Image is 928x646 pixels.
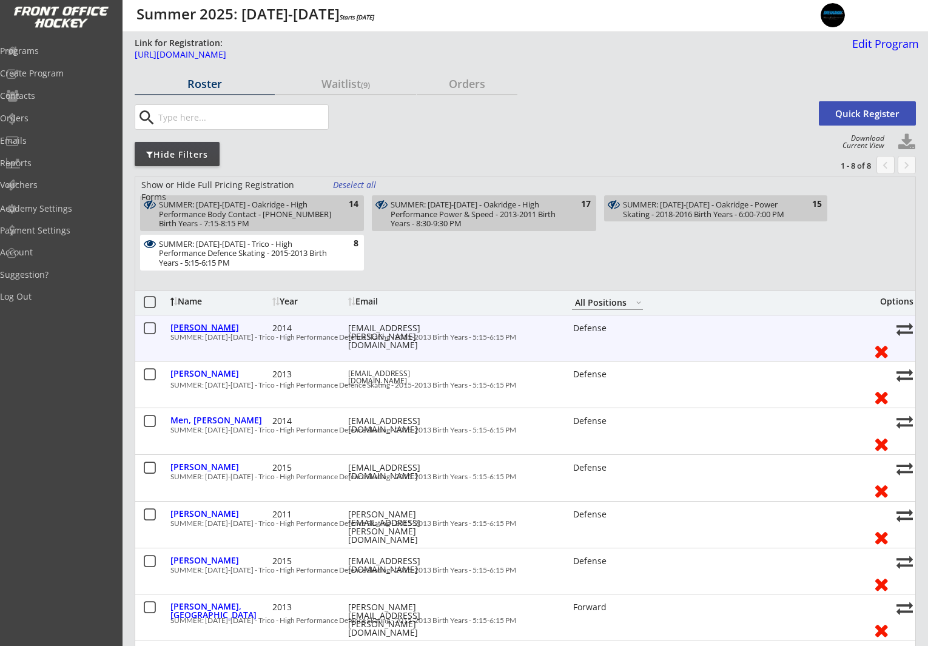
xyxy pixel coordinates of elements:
[573,463,644,472] div: Defense
[798,198,822,210] div: 15
[870,621,893,639] button: Remove from roster (no refund)
[170,382,864,389] div: SUMMER: [DATE]-[DATE] - Trico - High Performance Defence Skating - 2015-2013 Birth Years - 5:15-6...
[170,426,864,434] div: SUMMER: [DATE]-[DATE] - Trico - High Performance Defence Skating - 2015-2013 Birth Years - 5:15-6...
[159,200,331,229] div: SUMMER: [DATE]-[DATE] - Oakridge - High Performance Body Contact - [PHONE_NUMBER] Birth Years - 7...
[623,200,795,219] div: SUMMER: [DATE]-[DATE] - Oakridge - Power Skating - 2018-2016 Birth Years - 6:00-7:00 PM
[573,370,644,379] div: Defense
[870,528,893,547] button: Remove from roster (no refund)
[272,603,345,611] div: 2013
[159,240,331,268] div: SUMMER: [DATE]-[DATE] - Trico - High Performance Defence Skating - 2015-2013 Birth Years - 5:15-6...
[170,369,269,378] div: [PERSON_NAME]
[170,602,269,619] div: [PERSON_NAME], [GEOGRAPHIC_DATA]
[170,323,269,332] div: [PERSON_NAME]
[896,367,913,383] button: Move player
[847,38,919,49] div: Edit Program
[348,324,457,349] div: [EMAIL_ADDRESS][PERSON_NAME][DOMAIN_NAME]
[136,108,156,127] button: search
[135,78,275,89] div: Roster
[573,324,644,332] div: Defense
[896,600,913,616] button: Move player
[170,510,269,518] div: [PERSON_NAME]
[159,239,331,268] div: SUMMER: Aug 11-15 - Trico - High Performance Defence Skating - 2015-2013 Birth Years - 5:15-6:15 PM
[272,417,345,425] div: 2014
[847,38,919,59] a: Edit Program
[870,388,893,406] button: Remove from roster (no refund)
[334,238,358,250] div: 8
[391,200,563,229] div: SUMMER: [DATE]-[DATE] - Oakridge - High Performance Power & Speed - 2013-2011 Birth Years - 8:30-...
[135,149,220,161] div: Hide Filters
[573,603,644,611] div: Forward
[348,297,457,306] div: Email
[334,198,358,210] div: 14
[391,200,563,229] div: SUMMER: Aug 11-15 - Oakridge - High Performance Power & Speed - 2013-2011 Birth Years - 8:30-9:30 PM
[348,603,457,637] div: [PERSON_NAME][EMAIL_ADDRESS][PERSON_NAME][DOMAIN_NAME]
[159,200,331,229] div: SUMMER: Aug 11-15 - Oakridge - High Performance Body Contact - 2012-2010 Birth Years - 7:15-8:15 PM
[272,370,345,379] div: 2013
[348,463,457,480] div: [EMAIL_ADDRESS][DOMAIN_NAME]
[623,200,795,219] div: SUMMER: Aug 11-15 - Oakridge - Power Skating - 2018-2016 Birth Years - 6:00-7:00 PM
[876,156,895,174] button: chevron_left
[870,342,893,360] button: Remove from roster (no refund)
[573,557,644,565] div: Defense
[272,324,345,332] div: 2014
[567,198,591,210] div: 17
[272,510,345,519] div: 2011
[135,50,746,59] div: [URL][DOMAIN_NAME]
[836,135,884,149] div: Download Current View
[870,481,893,500] button: Remove from roster (no refund)
[819,101,916,126] button: Quick Register
[135,37,224,49] div: Link for Registration:
[898,156,916,174] button: keyboard_arrow_right
[361,79,370,90] font: (9)
[272,297,345,306] div: Year
[156,105,328,129] input: Type here...
[348,557,457,574] div: [EMAIL_ADDRESS][DOMAIN_NAME]
[170,473,864,480] div: SUMMER: [DATE]-[DATE] - Trico - High Performance Defence Skating - 2015-2013 Birth Years - 5:15-6...
[170,463,269,471] div: [PERSON_NAME]
[348,417,457,434] div: [EMAIL_ADDRESS][DOMAIN_NAME]
[170,520,864,527] div: SUMMER: [DATE]-[DATE] - Trico - High Performance Defence Skating - 2015-2013 Birth Years - 5:15-6...
[275,78,415,89] div: Waitlist
[870,297,913,306] div: Options
[896,460,913,477] button: Move player
[896,321,913,337] button: Move player
[170,617,864,624] div: SUMMER: [DATE]-[DATE] - Trico - High Performance Defence Skating - 2015-2013 Birth Years - 5:15-6...
[573,510,644,519] div: Defense
[141,179,319,203] div: Show or Hide Full Pricing Registration Forms
[898,133,916,152] button: Click to download full roster. Your browser settings may try to block it, check your security set...
[333,179,378,191] div: Deselect all
[135,50,746,66] a: [URL][DOMAIN_NAME]
[348,370,457,385] div: [EMAIL_ADDRESS][DOMAIN_NAME]
[896,414,913,430] button: Move player
[870,434,893,453] button: Remove from roster (no refund)
[896,554,913,570] button: Move player
[170,297,269,306] div: Name
[170,567,864,574] div: SUMMER: [DATE]-[DATE] - Trico - High Performance Defence Skating - 2015-2013 Birth Years - 5:15-6...
[272,463,345,472] div: 2015
[170,556,269,565] div: [PERSON_NAME]
[348,510,457,544] div: [PERSON_NAME][EMAIL_ADDRESS][PERSON_NAME][DOMAIN_NAME]
[170,334,864,341] div: SUMMER: [DATE]-[DATE] - Trico - High Performance Defence Skating - 2015-2013 Birth Years - 5:15-6...
[272,557,345,565] div: 2015
[340,13,374,21] em: Starts [DATE]
[808,160,871,171] div: 1 - 8 of 8
[896,507,913,523] button: Move player
[573,417,644,425] div: Defense
[870,574,893,593] button: Remove from roster (no refund)
[170,416,269,425] div: Men, [PERSON_NAME]
[417,78,517,89] div: Orders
